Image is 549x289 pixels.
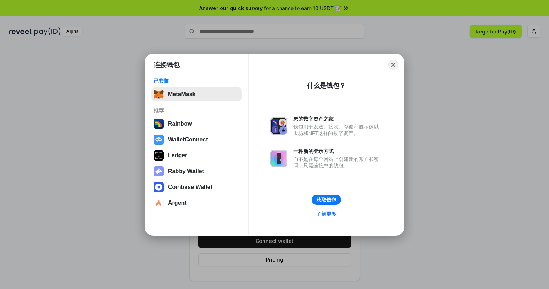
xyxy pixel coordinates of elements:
div: 什么是钱包？ [307,81,346,90]
button: WalletConnect [151,132,242,147]
img: svg+xml,%3Csvg%20xmlns%3D%22http%3A%2F%2Fwww.w3.org%2F2000%2Fsvg%22%20fill%3D%22none%22%20viewBox... [270,150,287,167]
div: 已安装 [154,78,240,84]
button: Rabby Wallet [151,164,242,179]
button: Ledger [151,148,242,163]
a: 了解更多 [312,209,341,218]
h1: 连接钱包 [154,60,180,69]
img: svg+xml,%3Csvg%20width%3D%2228%22%20height%3D%2228%22%20viewBox%3D%220%200%2028%2028%22%20fill%3D... [154,182,164,192]
div: Coinbase Wallet [168,184,212,190]
img: svg+xml,%3Csvg%20xmlns%3D%22http%3A%2F%2Fwww.w3.org%2F2000%2Fsvg%22%20width%3D%2228%22%20height%3... [154,150,164,161]
div: 推荐 [154,107,240,114]
div: 钱包用于发送、接收、存储和显示像以太坊和NFT这样的数字资产。 [293,123,382,136]
div: Rainbow [168,121,192,127]
img: svg+xml,%3Csvg%20xmlns%3D%22http%3A%2F%2Fwww.w3.org%2F2000%2Fsvg%22%20fill%3D%22none%22%20viewBox... [270,117,287,135]
img: svg+xml,%3Csvg%20width%3D%2228%22%20height%3D%2228%22%20viewBox%3D%220%200%2028%2028%22%20fill%3D... [154,198,164,208]
div: Ledger [168,152,187,159]
button: Rainbow [151,117,242,131]
div: 一种新的登录方式 [293,148,382,154]
img: svg+xml,%3Csvg%20xmlns%3D%22http%3A%2F%2Fwww.w3.org%2F2000%2Fsvg%22%20fill%3D%22none%22%20viewBox... [154,166,164,176]
img: svg+xml,%3Csvg%20width%3D%2228%22%20height%3D%2228%22%20viewBox%3D%220%200%2028%2028%22%20fill%3D... [154,135,164,145]
div: WalletConnect [168,136,208,143]
div: Rabby Wallet [168,168,204,175]
button: Close [388,60,398,70]
div: 了解更多 [316,211,336,217]
div: 而不是在每个网站上创建新的账户和密码，只需连接您的钱包。 [293,156,382,169]
button: 获取钱包 [312,195,341,205]
button: Coinbase Wallet [151,180,242,194]
div: MetaMask [168,91,195,98]
div: 获取钱包 [316,197,336,203]
div: 您的数字资产之家 [293,116,382,122]
img: svg+xml,%3Csvg%20fill%3D%22none%22%20height%3D%2233%22%20viewBox%3D%220%200%2035%2033%22%20width%... [154,89,164,99]
img: svg+xml,%3Csvg%20width%3D%22120%22%20height%3D%22120%22%20viewBox%3D%220%200%20120%20120%22%20fil... [154,119,164,129]
div: Argent [168,200,187,206]
button: Argent [151,196,242,210]
button: MetaMask [151,87,242,101]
